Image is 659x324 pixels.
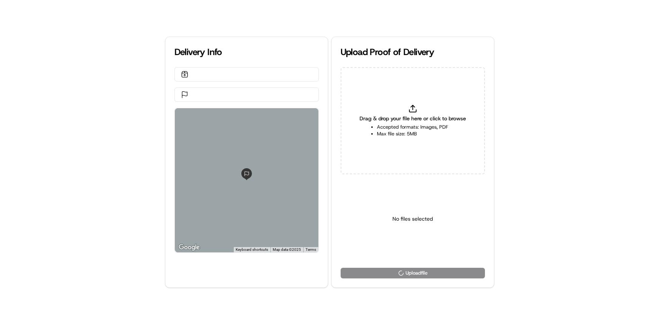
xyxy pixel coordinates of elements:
[392,215,433,223] p: No files selected
[177,243,202,252] img: Google
[273,247,301,252] span: Map data ©2025
[360,115,466,122] span: Drag & drop your file here or click to browse
[236,247,268,252] button: Keyboard shortcuts
[177,243,202,252] a: Open this area in Google Maps (opens a new window)
[174,46,319,58] div: Delivery Info
[377,124,448,131] li: Accepted formats: Images, PDF
[306,247,316,252] a: Terms
[175,108,318,252] div: 0
[341,46,485,58] div: Upload Proof of Delivery
[377,131,448,137] li: Max file size: 5MB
